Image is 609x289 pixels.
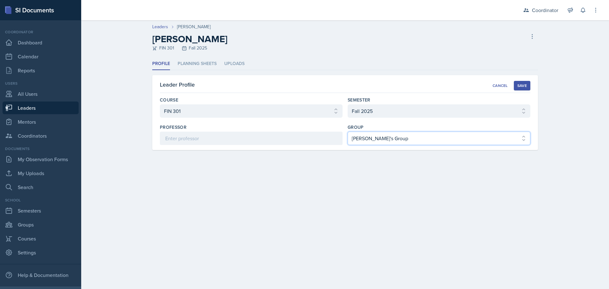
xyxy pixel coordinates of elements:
[348,97,370,103] label: Semester
[3,181,79,194] a: Search
[152,33,227,45] h2: [PERSON_NAME]
[3,129,79,142] a: Coordinators
[160,97,178,103] label: Course
[3,204,79,217] a: Semesters
[517,83,527,88] div: Save
[178,58,217,70] li: Planning Sheets
[3,246,79,259] a: Settings
[224,58,245,70] li: Uploads
[493,83,508,88] div: Cancel
[152,23,168,30] a: Leaders
[177,23,211,30] div: [PERSON_NAME]
[3,115,79,128] a: Mentors
[3,269,79,281] div: Help & Documentation
[3,64,79,77] a: Reports
[532,6,558,14] div: Coordinator
[3,36,79,49] a: Dashboard
[514,81,530,90] button: Save
[160,80,195,89] h3: Leader Profile
[160,124,187,130] label: Professor
[3,102,79,114] a: Leaders
[3,81,79,86] div: Users
[489,81,511,90] button: Cancel
[3,88,79,100] a: All Users
[3,50,79,63] a: Calendar
[3,153,79,166] a: My Observation Forms
[152,58,170,70] li: Profile
[3,167,79,180] a: My Uploads
[348,124,364,130] label: Group
[160,132,343,145] input: Enter professor
[3,29,79,35] div: Coordinator
[3,232,79,245] a: Courses
[3,218,79,231] a: Groups
[152,45,227,51] div: FIN 301 Fall 2025
[3,146,79,152] div: Documents
[3,197,79,203] div: School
